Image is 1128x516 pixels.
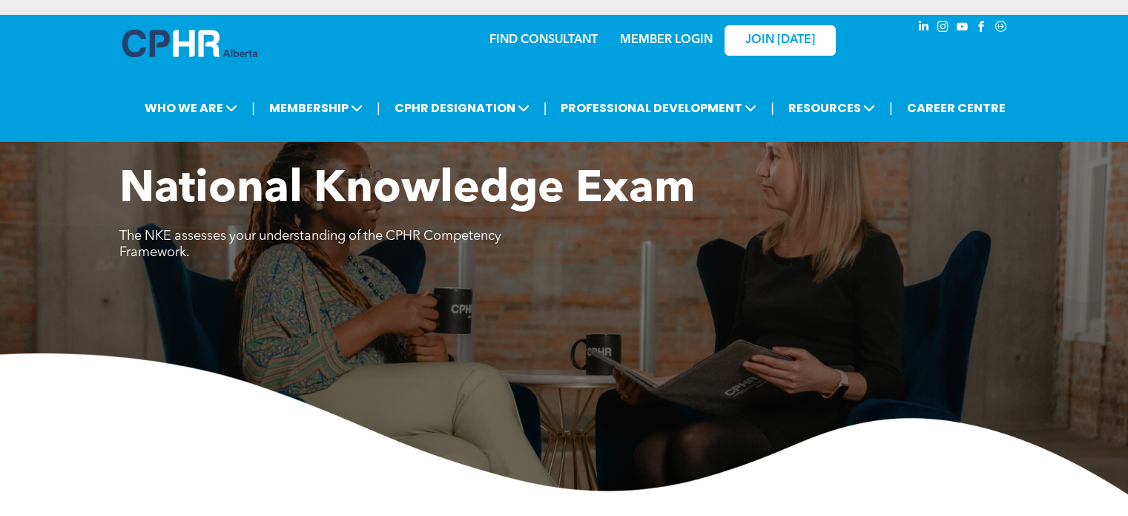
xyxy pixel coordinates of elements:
a: youtube [954,19,971,39]
a: linkedin [916,19,932,39]
a: CAREER CENTRE [903,94,1010,122]
a: MEMBER LOGIN [620,34,713,46]
li: | [377,93,380,123]
li: | [251,93,255,123]
span: National Knowledge Exam [119,168,695,212]
span: PROFESSIONAL DEVELOPMENT [556,94,761,122]
span: RESOURCES [784,94,880,122]
span: CPHR DESIGNATION [390,94,534,122]
a: Social network [993,19,1009,39]
li: | [889,93,893,123]
span: WHO WE ARE [140,94,242,122]
a: FIND CONSULTANT [489,34,598,46]
li: | [544,93,547,123]
img: A blue and white logo for cp alberta [122,30,257,57]
a: instagram [935,19,951,39]
span: The NKE assesses your understanding of the CPHR Competency Framework. [119,229,501,259]
li: | [771,93,774,123]
span: MEMBERSHIP [265,94,367,122]
span: JOIN [DATE] [745,33,815,48]
a: facebook [974,19,990,39]
a: JOIN [DATE] [725,25,836,56]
